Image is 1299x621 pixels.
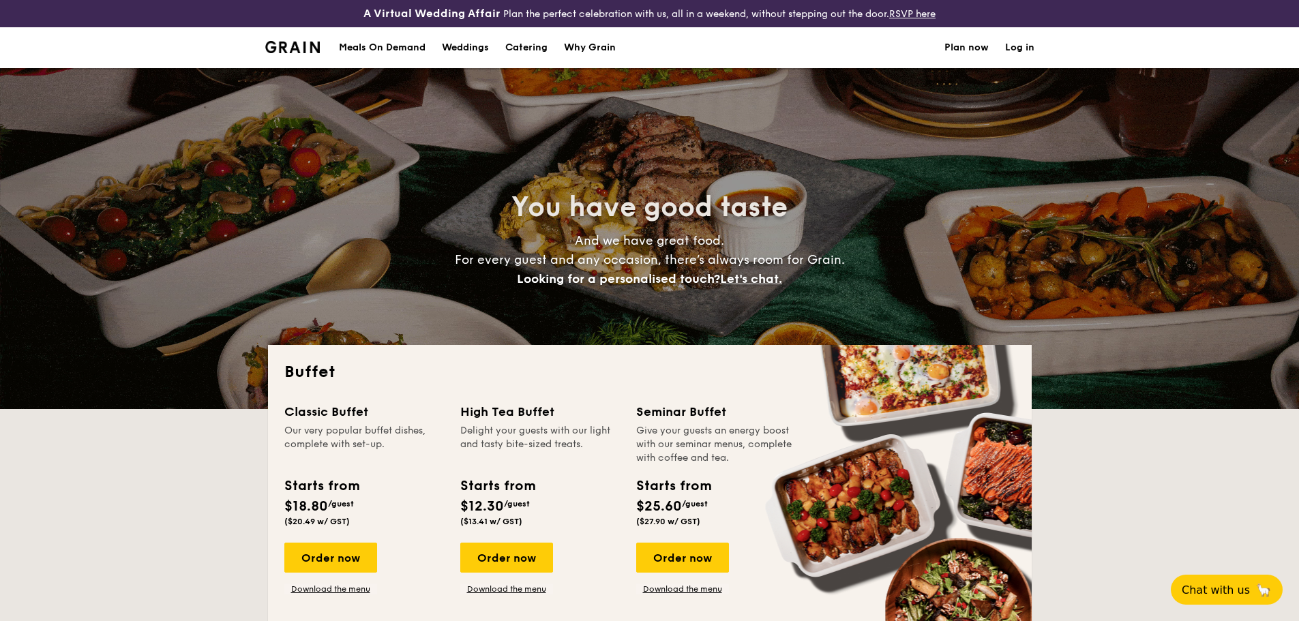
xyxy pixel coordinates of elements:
[363,5,501,22] h4: A Virtual Wedding Affair
[460,424,620,465] div: Delight your guests with our light and tasty bite-sized treats.
[1182,584,1250,596] span: Chat with us
[284,424,444,465] div: Our very popular buffet dishes, complete with set-up.
[284,584,377,594] a: Download the menu
[265,41,320,53] img: Grain
[1255,582,1272,598] span: 🦙
[564,27,616,68] div: Why Grain
[636,402,796,421] div: Seminar Buffet
[460,584,553,594] a: Download the menu
[636,584,729,594] a: Download the menu
[284,498,328,515] span: $18.80
[460,543,553,573] div: Order now
[331,27,434,68] a: Meals On Demand
[504,499,530,509] span: /guest
[339,27,425,68] div: Meals On Demand
[889,8,936,20] a: RSVP here
[497,27,556,68] a: Catering
[1005,27,1034,68] a: Log in
[460,517,522,526] span: ($13.41 w/ GST)
[682,499,708,509] span: /guest
[284,402,444,421] div: Classic Buffet
[1171,575,1283,605] button: Chat with us🦙
[434,27,497,68] a: Weddings
[460,402,620,421] div: High Tea Buffet
[505,27,548,68] h1: Catering
[284,476,359,496] div: Starts from
[442,27,489,68] div: Weddings
[284,361,1015,383] h2: Buffet
[556,27,624,68] a: Why Grain
[636,424,796,465] div: Give your guests an energy boost with our seminar menus, complete with coffee and tea.
[636,517,700,526] span: ($27.90 w/ GST)
[265,41,320,53] a: Logotype
[636,498,682,515] span: $25.60
[636,476,711,496] div: Starts from
[460,476,535,496] div: Starts from
[257,5,1043,22] div: Plan the perfect celebration with us, all in a weekend, without stepping out the door.
[284,543,377,573] div: Order now
[636,543,729,573] div: Order now
[284,517,350,526] span: ($20.49 w/ GST)
[720,271,782,286] span: Let's chat.
[460,498,504,515] span: $12.30
[944,27,989,68] a: Plan now
[328,499,354,509] span: /guest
